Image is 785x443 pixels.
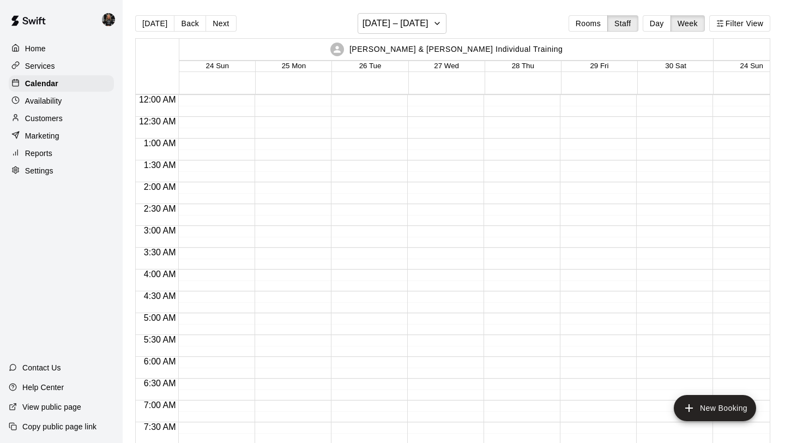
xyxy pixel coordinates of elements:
[569,15,608,32] button: Rooms
[141,313,179,322] span: 5:00 AM
[135,15,174,32] button: [DATE]
[434,62,459,70] button: 27 Wed
[9,145,114,161] a: Reports
[665,62,686,70] button: 30 Sat
[22,382,64,393] p: Help Center
[141,204,179,213] span: 2:30 AM
[25,130,59,141] p: Marketing
[25,78,58,89] p: Calendar
[141,226,179,235] span: 3:00 AM
[9,128,114,144] a: Marketing
[9,40,114,57] a: Home
[136,95,179,104] span: 12:00 AM
[141,139,179,148] span: 1:00 AM
[141,291,179,301] span: 4:30 AM
[206,15,236,32] button: Next
[141,160,179,170] span: 1:30 AM
[674,395,756,421] button: add
[22,362,61,373] p: Contact Us
[9,75,114,92] a: Calendar
[25,95,62,106] p: Availability
[358,13,446,34] button: [DATE] – [DATE]
[643,15,671,32] button: Day
[590,62,608,70] button: 29 Fri
[22,421,96,432] p: Copy public page link
[671,15,705,32] button: Week
[709,15,770,32] button: Filter View
[141,270,179,279] span: 4:00 AM
[141,248,179,257] span: 3:30 AM
[141,400,179,410] span: 7:00 AM
[100,9,123,31] div: Lauren Acker
[282,62,306,70] button: 25 Mon
[607,15,638,32] button: Staff
[9,93,114,109] a: Availability
[9,58,114,74] a: Services
[349,44,563,55] p: [PERSON_NAME] & [PERSON_NAME] Individual Training
[740,62,763,70] button: 24 Sun
[141,182,179,191] span: 2:00 AM
[141,379,179,388] span: 6:30 AM
[141,335,179,344] span: 5:30 AM
[25,148,52,159] p: Reports
[22,402,81,412] p: View public page
[136,117,179,126] span: 12:30 AM
[9,110,114,127] a: Customers
[174,15,206,32] button: Back
[363,16,428,31] h6: [DATE] – [DATE]
[359,62,382,70] button: 26 Tue
[102,13,115,26] img: Lauren Acker
[25,113,63,124] p: Customers
[25,165,53,176] p: Settings
[206,62,229,70] button: 24 Sun
[25,43,46,54] p: Home
[9,163,114,179] a: Settings
[141,422,179,432] span: 7:30 AM
[25,61,55,71] p: Services
[141,357,179,366] span: 6:00 AM
[512,62,534,70] button: 28 Thu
